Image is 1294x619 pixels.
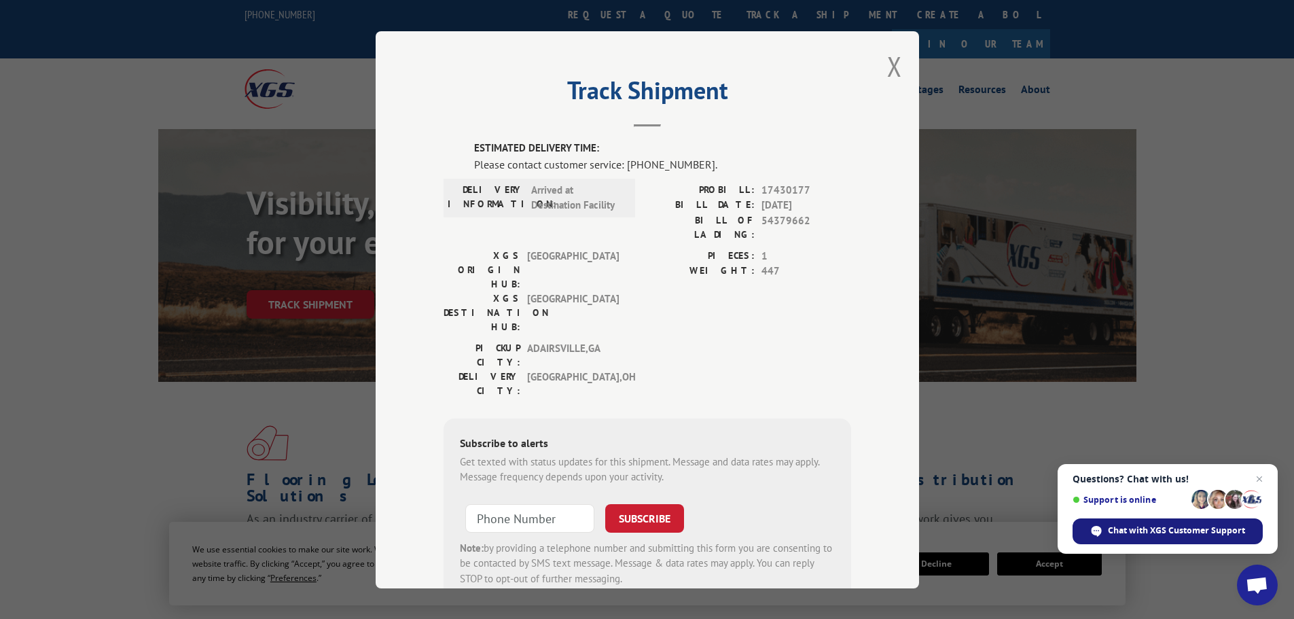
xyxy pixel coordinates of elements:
span: [GEOGRAPHIC_DATA] , OH [527,369,619,397]
span: 447 [761,264,851,279]
span: 1 [761,248,851,264]
div: Please contact customer service: [PHONE_NUMBER]. [474,156,851,172]
label: XGS ORIGIN HUB: [444,248,520,291]
div: Get texted with status updates for this shipment. Message and data rates may apply. Message frequ... [460,454,835,484]
span: 17430177 [761,182,851,198]
div: by providing a telephone number and submitting this form you are consenting to be contacted by SM... [460,540,835,586]
span: [GEOGRAPHIC_DATA] [527,248,619,291]
span: Close chat [1251,471,1268,487]
strong: Note: [460,541,484,554]
div: Subscribe to alerts [460,434,835,454]
label: BILL DATE: [647,198,755,213]
label: DELIVERY INFORMATION: [448,182,524,213]
label: WEIGHT: [647,264,755,279]
span: [DATE] [761,198,851,213]
button: SUBSCRIBE [605,503,684,532]
span: Support is online [1073,495,1187,505]
button: Close modal [887,48,902,84]
label: DELIVERY CITY: [444,369,520,397]
label: ESTIMATED DELIVERY TIME: [474,141,851,156]
span: Questions? Chat with us! [1073,474,1263,484]
span: Chat with XGS Customer Support [1108,525,1245,537]
span: 54379662 [761,213,851,241]
span: [GEOGRAPHIC_DATA] [527,291,619,334]
span: ADAIRSVILLE , GA [527,340,619,369]
label: PICKUP CITY: [444,340,520,369]
label: XGS DESTINATION HUB: [444,291,520,334]
span: Arrived at Destination Facility [531,182,623,213]
label: PIECES: [647,248,755,264]
div: Open chat [1237,565,1278,605]
div: Chat with XGS Customer Support [1073,518,1263,544]
h2: Track Shipment [444,81,851,107]
label: PROBILL: [647,182,755,198]
label: BILL OF LADING: [647,213,755,241]
input: Phone Number [465,503,594,532]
